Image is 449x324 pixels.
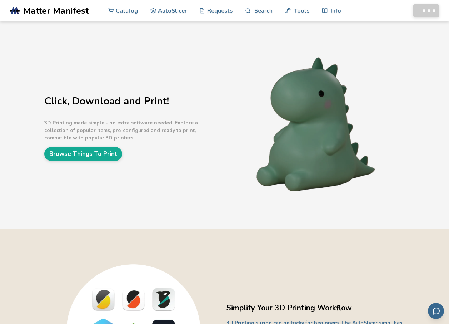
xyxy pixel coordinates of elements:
[44,96,223,107] h1: Click, Download and Print!
[44,147,122,161] a: Browse Things To Print
[428,303,444,319] button: Send feedback via email
[226,303,405,314] h2: Simplify Your 3D Printing Workflow
[23,6,89,16] span: Matter Manifest
[44,119,223,142] p: 3D Printing made simple - no extra software needed. Explore a collection of popular items, pre-co...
